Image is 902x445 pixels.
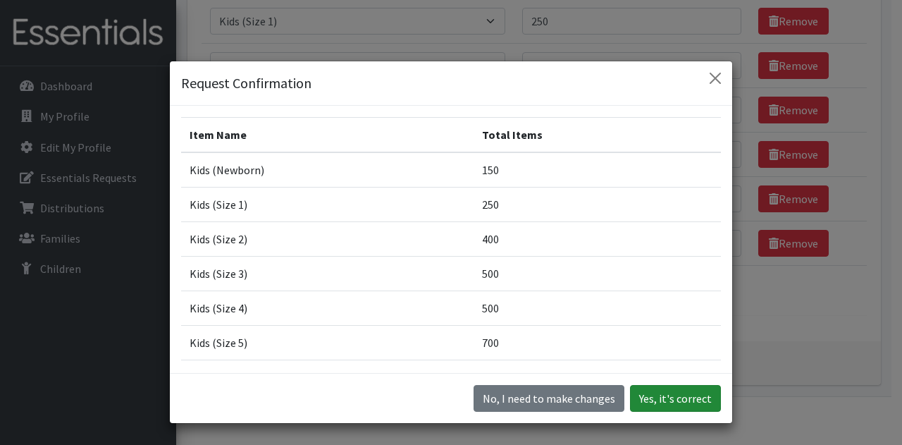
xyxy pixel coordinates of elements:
[474,152,721,188] td: 150
[181,326,474,360] td: Kids (Size 5)
[181,188,474,222] td: Kids (Size 1)
[181,152,474,188] td: Kids (Newborn)
[474,188,721,222] td: 250
[181,257,474,291] td: Kids (Size 3)
[181,222,474,257] td: Kids (Size 2)
[181,291,474,326] td: Kids (Size 4)
[474,360,721,395] td: 1100
[474,222,721,257] td: 400
[630,385,721,412] button: Yes, it's correct
[474,385,624,412] button: No I need to make changes
[181,73,311,94] h5: Request Confirmation
[474,118,721,153] th: Total Items
[181,360,474,395] td: Kids (Size 6)
[474,291,721,326] td: 500
[474,326,721,360] td: 700
[704,67,727,90] button: Close
[181,118,474,153] th: Item Name
[474,257,721,291] td: 500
